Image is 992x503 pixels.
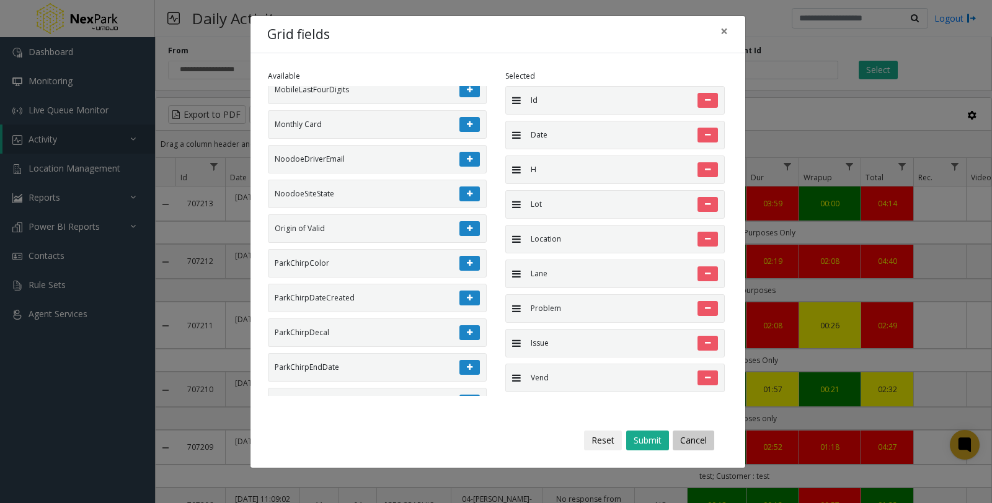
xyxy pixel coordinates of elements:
[626,431,669,450] button: Submit
[268,318,487,347] li: ParkChirpDecal
[268,388,487,416] li: ParkChirpLicensePlateNumber
[268,76,487,104] li: MobileLastFourDigits
[505,294,725,323] li: Problem
[268,180,487,208] li: NoodoeSiteState
[712,16,737,46] button: Close
[505,121,725,149] li: Date
[268,71,300,82] label: Available
[505,225,725,253] li: Location
[720,22,728,40] span: ×
[673,431,714,450] button: Cancel
[268,110,487,139] li: Monthly Card
[505,260,725,288] li: Lane
[505,364,725,392] li: Vend
[505,71,535,82] label: Selected
[268,145,487,173] li: NoodoeDriverEmail
[584,431,622,450] button: Reset
[267,25,330,45] h4: Grid fields
[505,190,725,219] li: Lot
[268,249,487,278] li: ParkChirpColor
[505,329,725,357] li: Issue
[268,353,487,382] li: ParkChirpEndDate
[268,284,487,312] li: ParkChirpDateCreated
[268,214,487,243] li: Origin of Valid
[505,155,725,184] li: H
[505,86,725,115] li: Id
